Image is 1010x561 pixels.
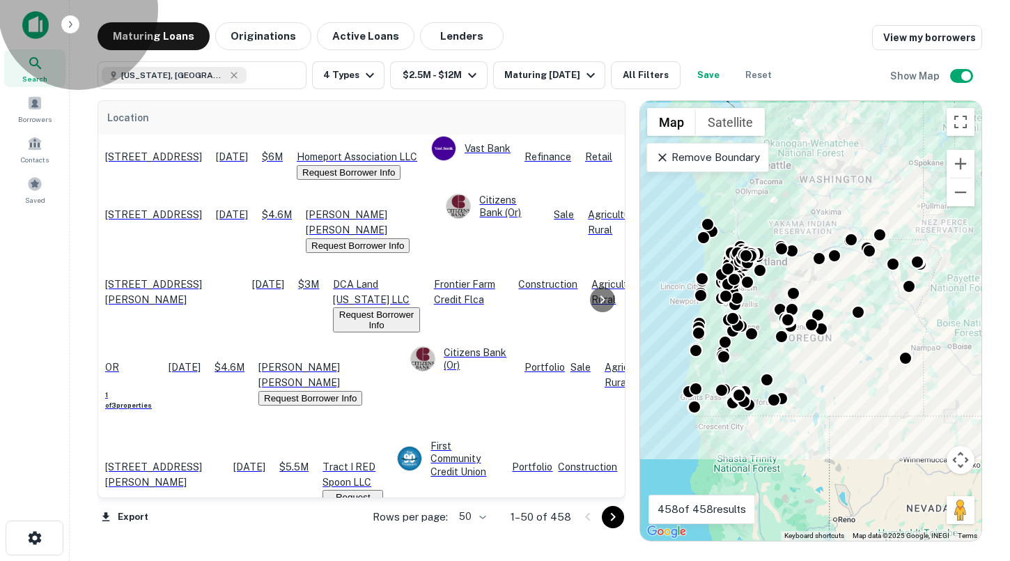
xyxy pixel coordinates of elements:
a: View my borrowers [872,25,982,50]
button: Go to next page [602,506,624,528]
span: Location [107,109,149,126]
img: picture [446,194,470,218]
span: Contacts [21,154,49,165]
p: [DATE] [216,149,248,164]
button: Reset [736,61,781,89]
p: [PERSON_NAME] [PERSON_NAME] [306,207,432,238]
button: Request Borrower Info [258,391,362,406]
button: Zoom in [947,150,974,178]
p: $6M [262,149,283,164]
p: Homeport Association LLC [297,149,417,164]
img: picture [432,137,456,160]
a: Terms [958,532,977,539]
p: Retail [585,149,612,164]
button: All Filters [611,61,681,89]
p: $4.6M [262,207,292,222]
p: $5.5M [279,459,309,475]
h6: Show Map [890,68,942,84]
p: [STREET_ADDRESS][PERSON_NAME] [105,277,238,307]
span: Map data ©2025 Google, INEGI [853,532,949,539]
button: Request Borrower Info [333,307,419,332]
button: Request Borrower Info [323,490,383,525]
button: Zoom out [947,178,974,206]
button: Show street map [647,108,696,136]
div: 50 [453,507,488,527]
button: Originations [215,22,311,50]
button: Request Borrower Info [297,165,401,180]
h6: 1 of 3 properties [105,390,155,410]
div: This loan purpose was for construction [558,459,617,475]
button: $2.5M - $12M [390,61,488,89]
div: Citizens Bank (or) [410,346,511,371]
div: This is a portfolio loan with 2 properties [512,459,552,475]
p: DCA Land [US_STATE] LLC [333,277,419,307]
button: Show satellite imagery [696,108,765,136]
button: Keyboard shortcuts [784,531,844,541]
p: Tract I RED Spoon LLC [323,459,383,490]
span: Saved [25,194,45,206]
p: [STREET_ADDRESS] [105,207,202,222]
img: capitalize-icon.png [22,11,49,39]
button: Request Borrower Info [306,238,410,253]
img: picture [398,447,421,470]
iframe: Chat Widget [940,449,1010,516]
button: Lenders [420,22,504,50]
span: Search [22,73,47,84]
p: 458 of 458 results [658,501,746,518]
div: This is a portfolio loan with 3 properties [525,360,565,375]
p: [DATE] [169,360,201,375]
p: Agricultural / Rural [588,207,659,238]
p: [DATE] [216,207,248,222]
button: Maturing Loans [98,22,210,50]
p: OR [105,360,155,375]
div: Sale [570,360,591,375]
button: Export [98,507,152,528]
p: [STREET_ADDRESS][PERSON_NAME] [105,459,219,490]
p: Frontier Farm Credit Flca [434,277,505,307]
button: Save your search to get updates of matches that match your search criteria. [686,61,731,89]
div: 0 0 [640,101,981,541]
p: [DATE] [233,459,265,475]
div: Vast Bank [431,136,511,161]
span: Borrowers [18,114,52,125]
p: Remove Boundary [655,149,759,166]
button: Active Loans [317,22,414,50]
div: This loan purpose was for construction [518,277,577,292]
p: $3M [298,277,319,292]
p: $4.6M [215,360,244,375]
div: First Community Credit Union [397,440,498,478]
p: [DATE] [252,277,284,292]
div: Sale [554,207,574,222]
span: [US_STATE], [GEOGRAPHIC_DATA] [121,69,226,82]
div: Citizens Bank (or) [446,194,540,219]
p: [STREET_ADDRESS] [105,149,202,164]
button: 4 Types [312,61,384,89]
img: Google [644,523,690,541]
button: Toggle fullscreen view [947,108,974,136]
a: Open this area in Google Maps (opens a new window) [644,523,690,541]
p: Rows per page: [373,509,448,525]
img: picture [411,347,435,371]
button: Map camera controls [947,446,974,474]
div: Maturing [DATE] [504,67,599,84]
p: [PERSON_NAME] [PERSON_NAME] [258,360,396,390]
p: 1–50 of 458 [511,509,571,525]
div: This loan purpose was for refinancing [525,149,571,164]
